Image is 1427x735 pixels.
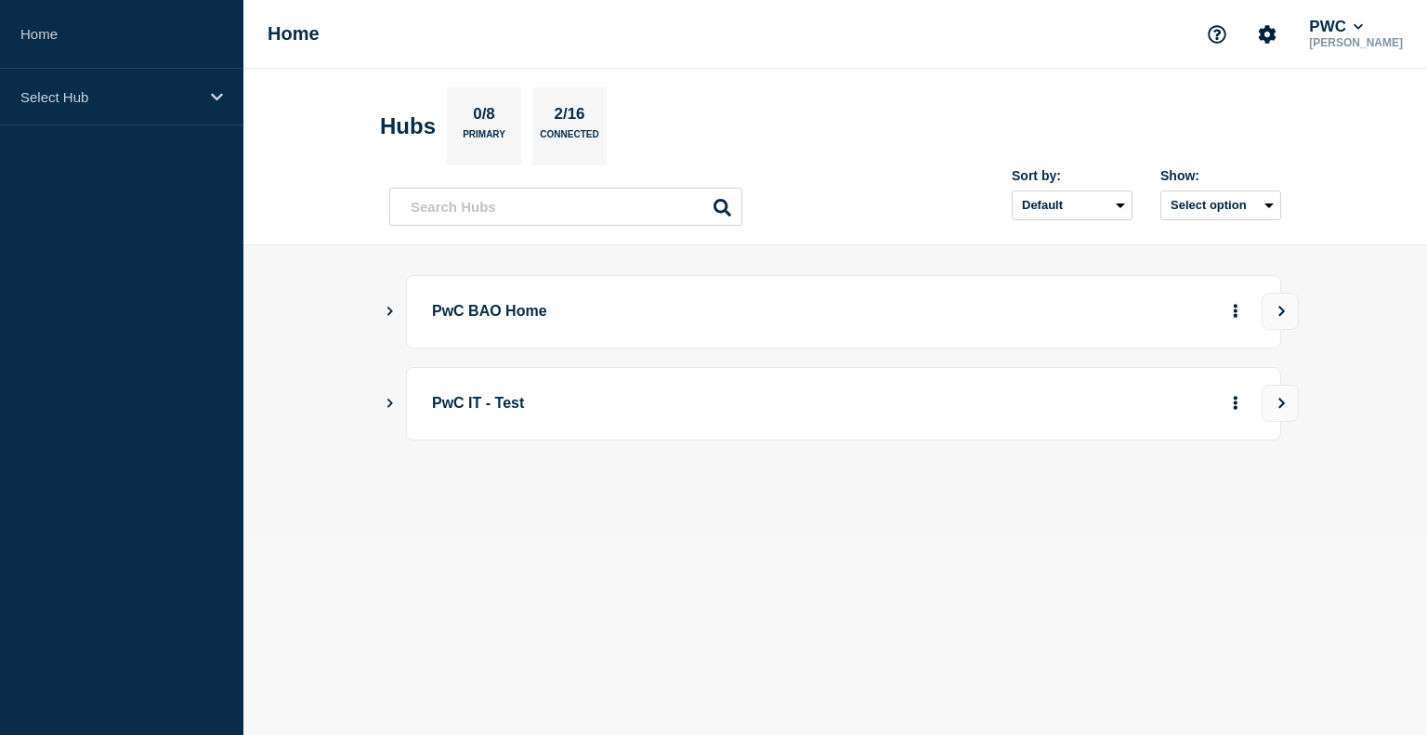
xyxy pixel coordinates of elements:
[1012,190,1132,220] select: Sort by
[268,23,320,45] h1: Home
[1248,15,1287,54] button: Account settings
[1012,168,1132,183] div: Sort by:
[540,129,598,149] p: Connected
[1305,36,1407,49] p: [PERSON_NAME]
[1160,168,1281,183] div: Show:
[386,397,395,411] button: Show Connected Hubs
[20,89,199,105] p: Select Hub
[1262,293,1299,330] button: View
[432,387,946,421] p: PwC IT - Test
[432,295,946,329] p: PwC BAO Home
[386,305,395,319] button: Show Connected Hubs
[1305,18,1367,36] button: PWC
[380,113,436,139] h2: Hubs
[547,105,592,129] p: 2/16
[1262,385,1299,422] button: View
[466,105,503,129] p: 0/8
[463,129,505,149] p: Primary
[1198,15,1237,54] button: Support
[389,188,742,226] input: Search Hubs
[1224,387,1248,421] button: More actions
[1160,190,1281,220] button: Select option
[1224,295,1248,329] button: More actions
